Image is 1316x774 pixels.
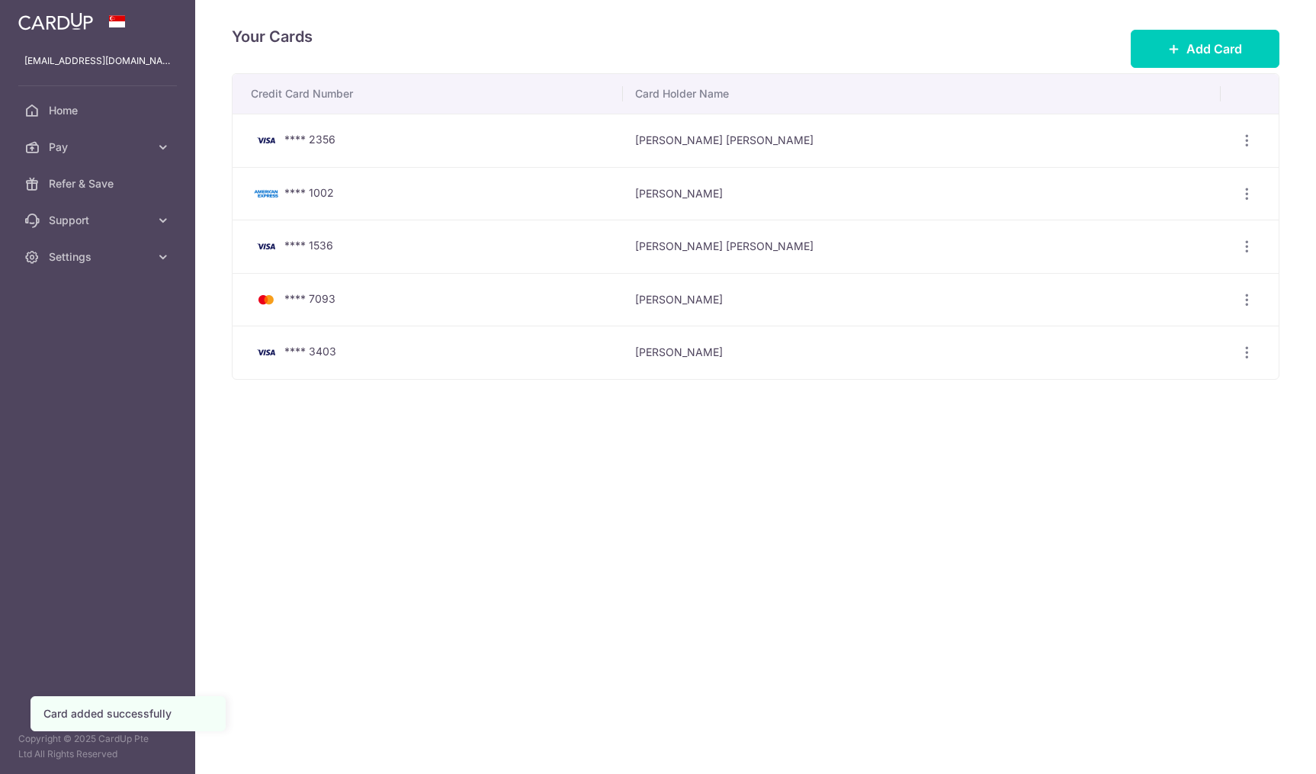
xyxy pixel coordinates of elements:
[232,24,313,49] h4: Your Cards
[24,53,171,69] p: [EMAIL_ADDRESS][DOMAIN_NAME]
[251,237,281,255] img: Bank Card
[1186,40,1242,58] span: Add Card
[49,176,149,191] span: Refer & Save
[49,213,149,228] span: Support
[43,706,213,721] div: Card added successfully
[623,220,1220,273] td: [PERSON_NAME] [PERSON_NAME]
[49,140,149,155] span: Pay
[18,12,93,31] img: CardUp
[1131,30,1279,68] button: Add Card
[623,167,1220,220] td: [PERSON_NAME]
[233,74,623,114] th: Credit Card Number
[623,114,1220,167] td: [PERSON_NAME] [PERSON_NAME]
[251,291,281,309] img: Bank Card
[251,343,281,361] img: Bank Card
[49,103,149,118] span: Home
[623,326,1220,379] td: [PERSON_NAME]
[623,74,1220,114] th: Card Holder Name
[251,131,281,149] img: Bank Card
[49,249,149,265] span: Settings
[251,185,281,203] img: Bank Card
[623,273,1220,326] td: [PERSON_NAME]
